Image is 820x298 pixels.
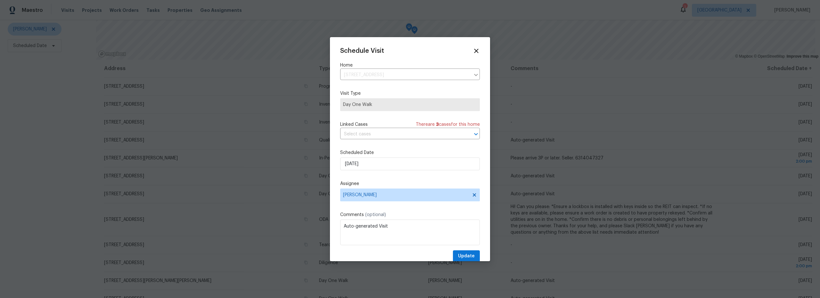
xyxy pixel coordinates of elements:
span: Schedule Visit [340,48,384,54]
button: Open [471,130,480,139]
span: There are case s for this home [416,121,480,128]
span: Day One Walk [343,101,477,108]
span: [PERSON_NAME] [343,192,469,197]
input: Enter in an address [340,70,470,80]
label: Assignee [340,181,480,187]
span: Update [458,252,475,260]
span: Close [473,47,480,54]
label: Home [340,62,480,68]
label: Scheduled Date [340,149,480,156]
textarea: Auto-generated Visit [340,220,480,245]
label: Visit Type [340,90,480,97]
span: Linked Cases [340,121,368,128]
button: Update [453,250,480,262]
span: (optional) [365,213,386,217]
input: M/D/YYYY [340,157,480,170]
input: Select cases [340,129,462,139]
span: 3 [436,122,439,127]
label: Comments [340,212,480,218]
